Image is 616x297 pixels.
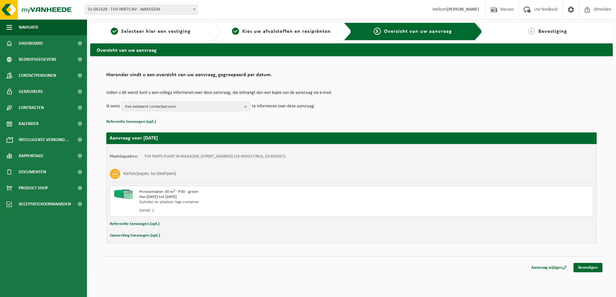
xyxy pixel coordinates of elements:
[19,180,48,196] span: Product Shop
[139,190,198,194] span: Perscontainer 30 m³ - P30 - groen
[528,28,535,35] span: 4
[110,220,159,228] button: Referentie toevoegen (opt.)
[538,29,567,34] span: Bevestiging
[106,118,156,126] button: Referentie toevoegen (opt.)
[384,29,452,34] span: Overzicht van uw aanvraag
[123,169,176,179] h3: Karton/papier, los (bedrijven)
[85,5,197,14] span: 01-001428 - TVH PARTS NV - WAREGEM
[19,51,56,67] span: Bedrijfsgegevens
[224,28,339,35] a: 2Kies uw afvalstoffen en recipiënten
[85,5,198,14] span: 01-001428 - TVH PARTS NV - WAREGEM
[232,28,239,35] span: 2
[121,29,191,34] span: Selecteer hier een vestiging
[113,189,133,199] img: HK-XP-30-GN-00.png
[526,263,572,272] a: Aanvraag wijzigen
[19,100,44,116] span: Contracten
[19,148,43,164] span: Rapportage
[106,91,597,95] p: Indien u dit wenst kunt u een collega informeren over deze aanvraag, die ontvangt dan een kopie v...
[110,154,138,158] strong: Plaatsingsadres:
[242,29,331,34] span: Kies uw afvalstoffen en recipiënten
[125,102,242,112] span: Kies bestaand contactpersoon
[573,263,602,272] a: Bevestigen
[121,102,250,111] button: Kies bestaand contactpersoon
[252,102,315,111] p: te informeren over deze aanvraag.
[111,28,118,35] span: 1
[447,7,479,12] strong: [PERSON_NAME]
[19,19,39,35] span: Navigatie
[19,35,43,51] span: Dashboard
[144,154,285,159] td: TVH PARTS-PLANT W-MAGAZIJN, [STREET_ADDRESS] (10-905027/BUS, 10-905027)
[90,43,613,56] h2: Overzicht van uw aanvraag
[374,28,381,35] span: 3
[19,196,71,212] span: Acceptatievoorwaarden
[19,84,43,100] span: Gebruikers
[93,28,208,35] a: 1Selecteer hier een vestiging
[19,67,56,84] span: Contactpersonen
[19,132,69,148] span: Intelligente verbond...
[19,164,46,180] span: Documenten
[110,136,158,141] strong: Aanvraag voor [DATE]
[106,72,597,81] h2: Hieronder vindt u een overzicht van uw aanvraag, gegroepeerd per datum.
[139,200,377,205] div: Ophalen en plaatsen lege container
[106,102,120,111] p: Ik wens
[19,116,39,132] span: Kalender
[139,195,177,199] strong: Van [DATE] tot [DATE]
[139,208,377,213] div: Aantal: 1
[110,231,160,240] button: Opmerking toevoegen (opt.)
